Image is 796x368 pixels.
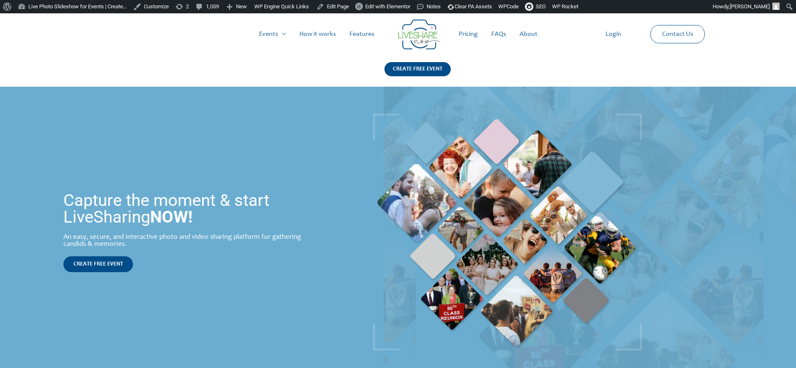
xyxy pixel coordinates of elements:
[365,3,410,10] span: Edit with Elementor
[452,21,485,48] a: Pricing
[150,207,193,227] strong: NOW!
[373,114,642,350] img: Live Photobooth
[343,21,381,48] a: Features
[730,3,770,10] span: [PERSON_NAME]
[536,3,546,10] span: SEO
[63,256,133,272] a: CREATE FREE EVENT
[384,62,451,76] div: CREATE FREE EVENT
[63,192,318,225] h1: Capture the moment & start LiveSharing
[599,21,628,48] a: Login
[73,261,123,267] span: CREATE FREE EVENT
[513,21,544,48] a: About
[15,21,781,48] nav: Site Navigation
[384,62,451,87] a: CREATE FREE EVENT
[252,21,293,48] a: Events
[485,21,513,48] a: FAQs
[655,25,700,43] a: Contact Us
[398,20,440,50] img: LiveShare logo - Capture & Share Event Memories
[293,21,343,48] a: How it works
[63,234,318,248] div: An easy, secure, and interactive photo and video sharing platform for gathering candids & memories.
